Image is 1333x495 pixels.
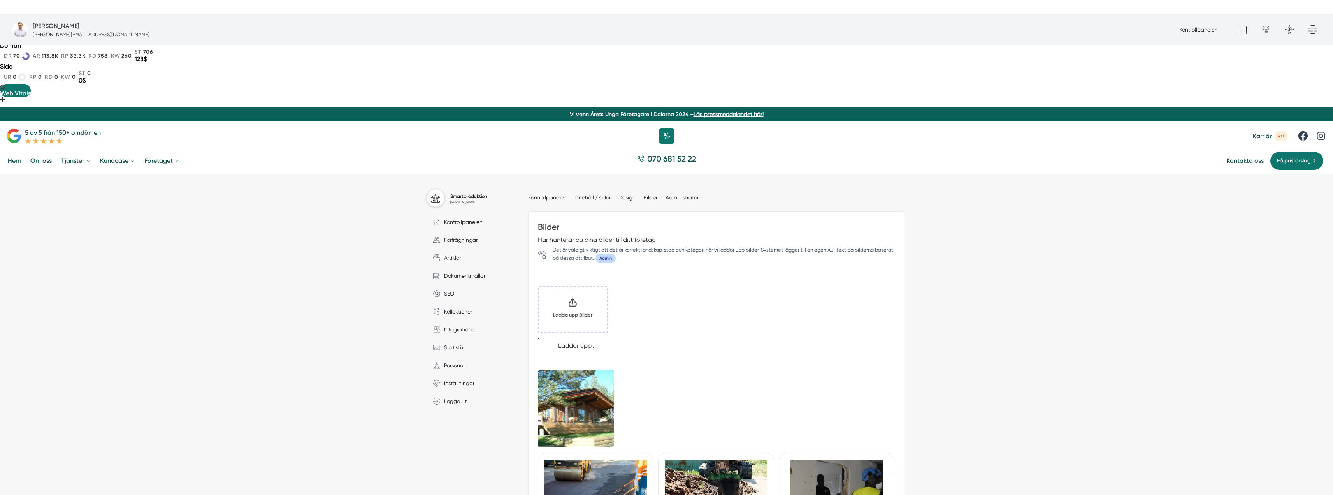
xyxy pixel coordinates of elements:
span: Karriär [1253,132,1272,140]
span: 0 [13,74,17,80]
a: Hem [6,151,23,171]
span: Det är väldigt viktigt att det är korrekt landskap, stad och kategori när vi laddar upp bilder. S... [553,247,893,261]
a: Logga ut [427,394,522,409]
span: Dokumentmallar [440,271,485,280]
a: Dokumentmallar [427,268,522,283]
a: dr70 [4,52,30,60]
a: Bilder [643,194,658,201]
span: 260 [121,53,132,59]
span: rd [88,53,96,59]
a: Kontrollpanelen [427,215,522,229]
h5: Administratör [33,21,79,31]
span: Kontrollpanelen [440,218,483,226]
a: Kontrollpanelen [1179,26,1218,33]
a: Artiklar [427,250,522,265]
a: Läs pressmeddelandet här! [694,111,764,117]
div: 128$ [135,55,153,63]
a: SEO [427,286,522,301]
span: SEO [440,289,454,298]
span: rp [29,74,36,80]
a: Förfrågningar [427,233,522,247]
a: rd758 [88,53,108,59]
a: Få prisförslag [1270,151,1324,170]
a: st0 [79,70,91,77]
span: [PERSON_NAME] [450,200,487,204]
a: Karriär 4st [1253,131,1288,141]
img: foretagsbild-pa-mas-stugan-aktiebolag-en-snickare-i-dalarnas-lan.jpg [538,370,614,447]
span: 4st [1275,131,1288,141]
span: 758 [98,53,108,59]
a: 070 681 52 22 [634,153,699,168]
span: ur [4,74,11,80]
a: Inställningar [427,376,522,391]
span: rd [45,74,53,80]
img: foretagsbild-pa-smartproduktion-en-webbyraer-i-dalarnas-lan.jpg [12,22,28,37]
a: Smartproduktion [450,194,487,199]
span: Personal [440,361,465,370]
span: st [79,70,85,77]
span: Få prisförslag [1277,157,1311,165]
a: Tjänster [60,151,92,171]
a: Integrationer [427,322,522,337]
a: Kontrollpanelen [528,194,567,201]
span: 33.3K [70,53,86,59]
span: Statistik [440,343,464,352]
p: Vi vann Årets Unga Företagare i Dalarna 2024 – [3,110,1330,118]
p: 5 av 5 från 150+ omdömen [25,128,101,137]
div: 0$ [79,77,91,84]
a: Kundcase [98,151,137,171]
a: rp33.3K [61,53,85,59]
span: Artiklar [440,254,461,262]
a: Administratör [666,194,699,201]
span: Kollektioner [440,307,472,316]
span: 070 681 52 22 [647,153,696,164]
a: kw0 [61,74,76,80]
a: Kontakta oss [1226,157,1264,164]
span: 0 [54,74,58,80]
a: Om oss [29,151,53,171]
span: 113.8K [42,53,58,59]
span: Integrationer [440,325,476,334]
a: ur0 [4,73,26,81]
span: kw [61,74,70,80]
span: 706 [143,49,153,55]
a: kw260 [111,53,132,59]
span: 0 [72,74,76,80]
a: st706 [135,49,153,55]
a: Statistik [427,340,522,355]
a: ar113.8K [33,53,58,59]
span: 0 [38,74,42,80]
a: Företaget [143,151,181,171]
span: st [135,49,141,55]
p: [PERSON_NAME][EMAIL_ADDRESS][DOMAIN_NAME] [33,31,149,38]
span: 0 [87,70,91,77]
a: Kollektioner [427,304,522,319]
span: Admin [595,254,616,263]
a: rd0 [45,74,58,80]
span: Inställningar [440,379,474,388]
a: Design [618,194,636,201]
span: 70 [13,53,20,59]
span: Förfrågningar [440,236,478,244]
span: kw [111,53,120,59]
span: Logga ut [440,397,467,405]
div: Endast administratörer ser detta. [538,246,895,263]
p: Laddar upp... [558,341,596,350]
a: Innehåll / sidor [574,194,611,201]
a: rp0 [29,74,42,80]
span: dr [4,53,12,59]
span: ar [33,53,40,59]
span: rp [61,53,68,59]
a: Personal [427,358,522,373]
h3: Bilder [538,221,895,234]
p: Här hanterar du dina bilder till ditt företag [538,235,841,245]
